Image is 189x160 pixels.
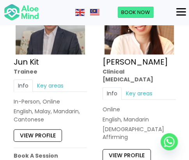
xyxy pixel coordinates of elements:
[14,129,62,142] a: View profile
[173,5,189,19] button: Menu
[33,79,68,92] a: Key areas
[14,98,87,105] div: In-Person, Online
[4,4,39,21] img: Aloe mind Logo
[121,9,150,16] span: Book Now
[14,108,87,124] p: English, Malay, Mandarin, Cantonese
[14,79,33,92] a: Info
[14,68,87,76] div: Trainee
[90,9,99,16] img: ms
[102,68,176,84] div: Clinical [MEDICAL_DATA]
[14,56,39,67] a: Jun Kit
[122,87,157,100] a: Key areas
[102,106,176,114] div: Online
[75,8,85,16] a: English
[102,116,176,123] p: English, Mandarin
[102,125,176,141] div: [DEMOGRAPHIC_DATA] Affirming
[161,133,178,150] a: Whatsapp
[118,7,154,18] a: Book Now
[102,56,168,67] a: [PERSON_NAME]
[14,152,87,160] p: Book A Session
[75,9,85,16] img: en
[90,8,100,16] a: Malay
[102,87,122,100] a: Info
